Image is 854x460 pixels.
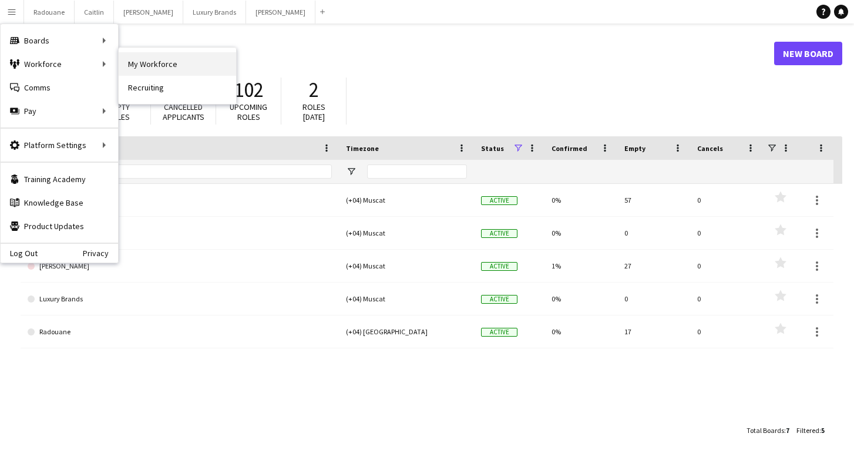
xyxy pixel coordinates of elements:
[114,1,183,23] button: [PERSON_NAME]
[481,196,517,205] span: Active
[119,52,236,76] a: My Workforce
[747,419,789,442] div: :
[83,249,118,258] a: Privacy
[339,283,474,315] div: (+04) Muscat
[1,29,118,52] div: Boards
[617,315,690,348] div: 17
[21,45,774,62] h1: Boards
[690,250,763,282] div: 0
[690,283,763,315] div: 0
[1,167,118,191] a: Training Academy
[183,1,246,23] button: Luxury Brands
[339,217,474,249] div: (+04) Muscat
[774,42,842,65] a: New Board
[1,76,118,99] a: Comms
[346,144,379,153] span: Timezone
[119,76,236,99] a: Recruiting
[75,1,114,23] button: Caitlin
[552,144,587,153] span: Confirmed
[28,184,332,217] a: Caitlin
[367,164,467,179] input: Timezone Filter Input
[821,426,825,435] span: 5
[544,315,617,348] div: 0%
[544,283,617,315] div: 0%
[339,184,474,216] div: (+04) Muscat
[339,250,474,282] div: (+04) Muscat
[544,250,617,282] div: 1%
[234,77,264,103] span: 102
[1,52,118,76] div: Workforce
[690,315,763,348] div: 0
[230,102,267,122] span: Upcoming roles
[690,217,763,249] div: 0
[28,315,332,348] a: Radouane
[697,144,723,153] span: Cancels
[796,419,825,442] div: :
[786,426,789,435] span: 7
[481,295,517,304] span: Active
[617,184,690,216] div: 57
[1,99,118,123] div: Pay
[49,164,332,179] input: Board name Filter Input
[28,283,332,315] a: Luxury Brands
[302,102,325,122] span: Roles [DATE]
[163,102,204,122] span: Cancelled applicants
[339,315,474,348] div: (+04) [GEOGRAPHIC_DATA]
[544,217,617,249] div: 0%
[481,262,517,271] span: Active
[1,133,118,157] div: Platform Settings
[796,426,819,435] span: Filtered
[1,191,118,214] a: Knowledge Base
[28,217,332,250] a: [PERSON_NAME]
[1,214,118,238] a: Product Updates
[346,166,357,177] button: Open Filter Menu
[747,426,784,435] span: Total Boards
[481,328,517,337] span: Active
[544,184,617,216] div: 0%
[309,77,319,103] span: 2
[28,250,332,283] a: [PERSON_NAME]
[24,1,75,23] button: Radouane
[617,217,690,249] div: 0
[624,144,645,153] span: Empty
[481,144,504,153] span: Status
[246,1,315,23] button: [PERSON_NAME]
[617,250,690,282] div: 27
[617,283,690,315] div: 0
[690,184,763,216] div: 0
[481,229,517,238] span: Active
[1,249,38,258] a: Log Out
